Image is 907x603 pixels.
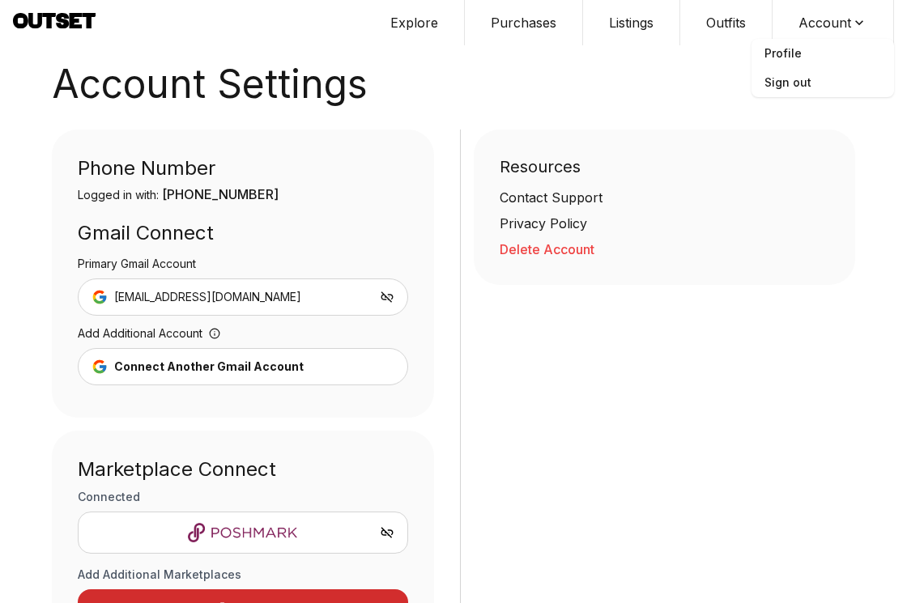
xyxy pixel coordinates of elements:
div: Add Additional Account [78,325,408,348]
h1: Account Settings [52,65,855,104]
div: Connect Another Gmail Account [114,359,304,375]
div: Marketplace Connect [78,456,408,482]
div: Phone Number [78,155,408,185]
div: Logged in with: [78,185,408,204]
button: Unlink Poshmark [380,525,394,540]
span: Sign out [752,68,894,97]
span: [PHONE_NUMBER] [162,186,279,202]
div: Resources [500,155,830,188]
a: Privacy Policy [500,214,830,233]
h3: Add Additional Marketplaces [78,567,408,583]
img: Poshmark logo [92,523,394,542]
h3: Connected [78,489,408,505]
div: Gmail Connect [78,220,408,256]
span: [EMAIL_ADDRESS][DOMAIN_NAME] [114,289,301,305]
button: Delete Account [500,240,830,259]
div: Primary Gmail Account [78,256,408,278]
button: Connect Another Gmail Account [78,348,408,385]
a: Contact Support [500,188,830,207]
a: Profile [752,39,894,68]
